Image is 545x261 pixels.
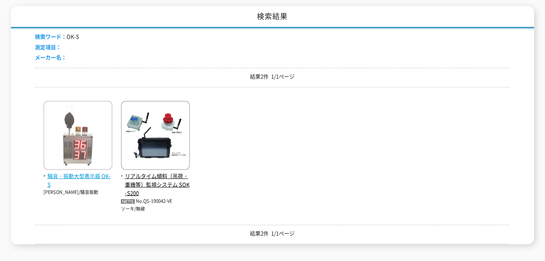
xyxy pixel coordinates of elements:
a: 騒音・振動大型表示器 OK-S [43,163,112,189]
p: 結果2件 1/1ページ [35,72,510,81]
h1: 検索結果 [11,6,534,28]
p: 結果2件 1/1ページ [35,229,510,238]
li: OK-S [35,33,79,41]
span: 測定項目： [35,43,61,51]
a: リアルタイム傾斜（吊荷・重機等）監視システム SOK-S200 [121,163,190,197]
img: OK-S [43,101,112,172]
p: ソーキ/無線 [121,206,190,213]
p: [PERSON_NAME]/騒音振動 [43,189,112,196]
img: SOK-S200 [121,101,190,172]
span: メーカー名： [35,53,67,61]
span: リアルタイム傾斜（吊荷・重機等）監視システム SOK-S200 [121,172,190,197]
span: 騒音・振動大型表示器 OK-S [43,172,112,189]
span: 検索ワード： [35,33,67,40]
p: No.QS-190042-VE [121,197,190,206]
